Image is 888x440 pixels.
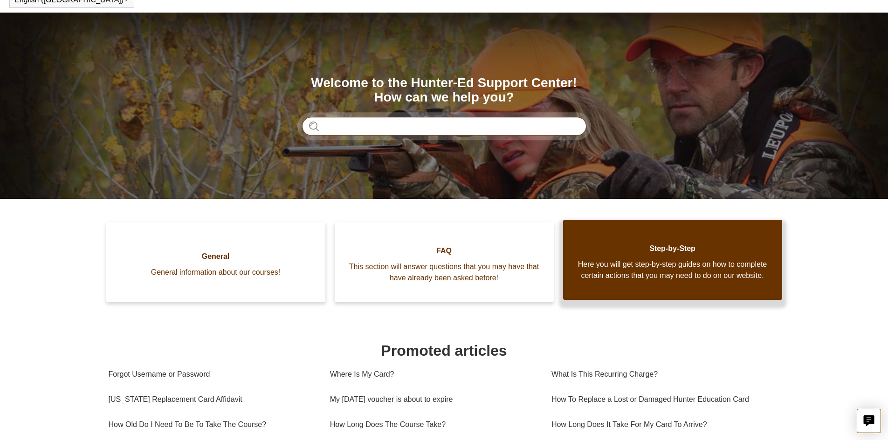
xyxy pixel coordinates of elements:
[302,76,586,105] h1: Welcome to the Hunter-Ed Support Center! How can we help you?
[330,412,537,437] a: How Long Does The Course Take?
[109,362,316,387] a: Forgot Username or Password
[577,259,768,281] span: Here you will get step-by-step guides on how to complete certain actions that you may need to do ...
[330,387,537,412] a: My [DATE] voucher is about to expire
[551,362,773,387] a: What Is This Recurring Charge?
[109,339,780,362] h1: Promoted articles
[349,261,540,284] span: This section will answer questions that you may have that have already been asked before!
[563,220,782,300] a: Step-by-Step Here you will get step-by-step guides on how to complete certain actions that you ma...
[857,409,881,433] button: Live chat
[551,412,773,437] a: How Long Does It Take For My Card To Arrive?
[330,362,537,387] a: Where Is My Card?
[106,222,325,302] a: General General information about our courses!
[302,117,586,135] input: Search
[577,243,768,254] span: Step-by-Step
[551,387,773,412] a: How To Replace a Lost or Damaged Hunter Education Card
[109,387,316,412] a: [US_STATE] Replacement Card Affidavit
[335,222,554,302] a: FAQ This section will answer questions that you may have that have already been asked before!
[109,412,316,437] a: How Old Do I Need To Be To Take The Course?
[349,245,540,257] span: FAQ
[120,267,311,278] span: General information about our courses!
[120,251,311,262] span: General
